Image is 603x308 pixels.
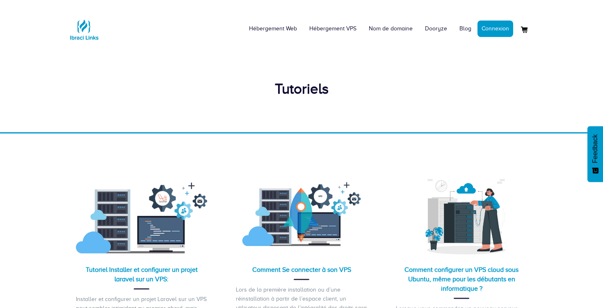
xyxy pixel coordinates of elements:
a: Comment configurer un VPS cloud sous Ubuntu, même pour les débutants en informatique ? [404,266,518,292]
a: Hébergement Web [243,16,303,41]
a: Logo Ibraci Links [68,6,100,46]
a: Nom de domaine [363,16,419,41]
button: Feedback - Afficher l’enquête [587,126,603,182]
span: Feedback [592,134,599,163]
div: Tutoriels [68,79,535,99]
img: Logo Ibraci Links [68,13,100,46]
a: Comment Se connecter à son VPS [252,266,351,274]
a: Tutoriel Installer et configurer un projet laravel sur un VPS: [86,266,198,283]
a: Hébergement VPS [303,16,363,41]
a: Blog [453,16,477,41]
a: Connexion [477,21,513,37]
a: Dooryze [419,16,453,41]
